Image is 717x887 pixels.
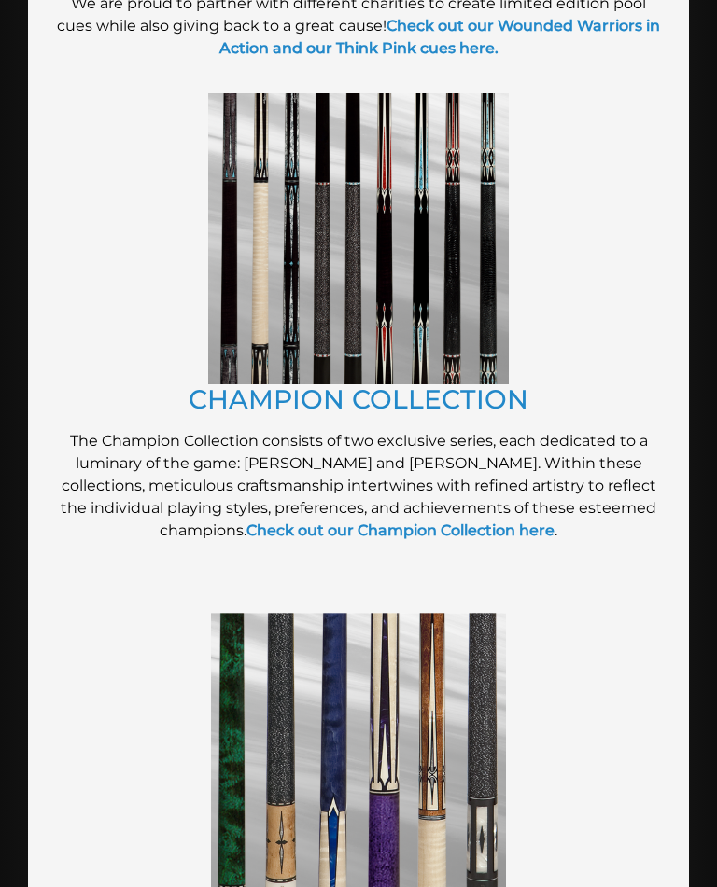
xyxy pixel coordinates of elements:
[246,521,555,539] a: Check out our Champion Collection here
[219,17,661,57] a: Check out our Wounded Warriors in Action and our Think Pink cues here.
[189,383,528,415] a: CHAMPION COLLECTION
[56,430,661,542] p: The Champion Collection consists of two exclusive series, each dedicated to a luminary of the gam...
